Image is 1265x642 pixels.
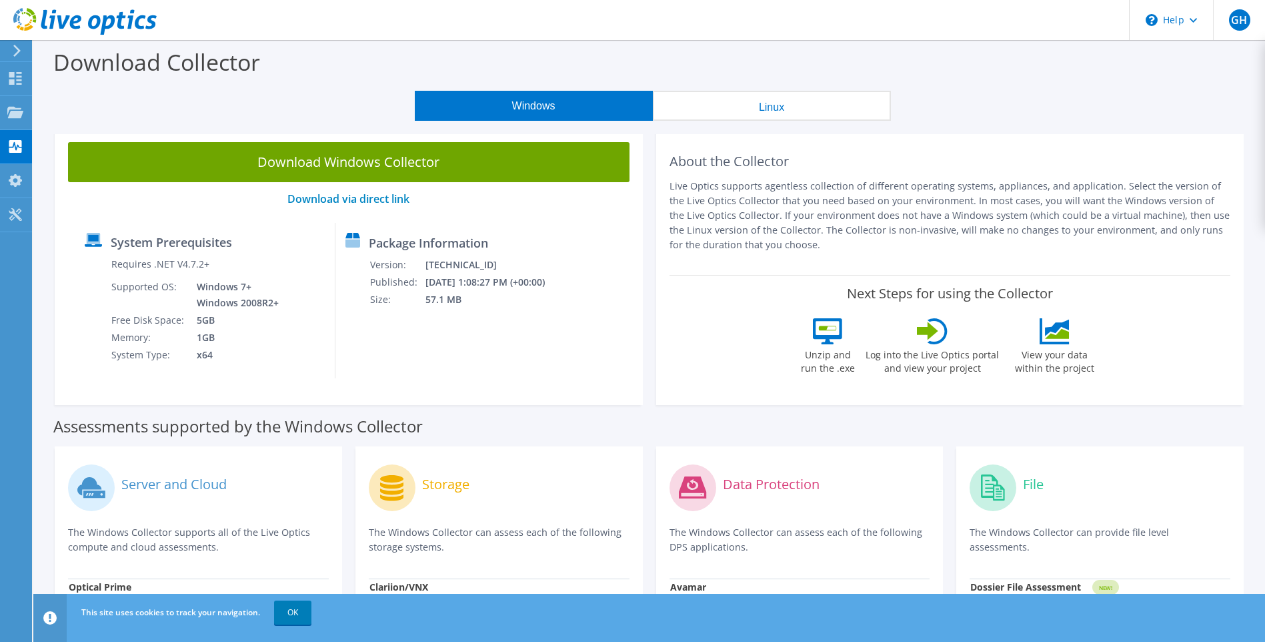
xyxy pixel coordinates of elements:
label: Assessments supported by the Windows Collector [53,420,423,433]
label: Data Protection [723,478,820,491]
label: System Prerequisites [111,236,232,249]
h2: About the Collector [670,153,1231,170]
strong: Optical Prime [69,581,131,593]
p: The Windows Collector can assess each of the following DPS applications. [670,525,930,555]
label: Log into the Live Optics portal and view your project [865,344,1000,375]
td: Memory: [111,329,187,346]
svg: \n [1146,14,1158,26]
p: The Windows Collector supports all of the Live Optics compute and cloud assessments. [68,525,329,555]
p: Live Optics supports agentless collection of different operating systems, appliances, and applica... [670,179,1231,252]
td: [TECHNICAL_ID] [425,256,563,274]
td: 1GB [187,329,281,346]
span: This site uses cookies to track your navigation. [81,607,260,618]
label: Storage [422,478,469,491]
span: GH [1229,9,1250,31]
button: Linux [653,91,891,121]
td: 5GB [187,312,281,329]
td: [DATE] 1:08:27 PM (+00:00) [425,274,563,291]
label: Package Information [369,236,488,250]
strong: Clariion/VNX [369,581,428,593]
p: The Windows Collector can assess each of the following storage systems. [369,525,629,555]
a: OK [274,601,311,625]
td: Published: [369,274,425,291]
button: Windows [415,91,653,121]
strong: Dossier File Assessment [970,581,1081,593]
p: The Windows Collector can provide file level assessments. [970,525,1230,555]
tspan: NEW! [1099,584,1112,591]
td: x64 [187,346,281,364]
label: Unzip and run the .exe [797,344,858,375]
td: Size: [369,291,425,308]
td: Free Disk Space: [111,312,187,329]
label: Server and Cloud [121,478,227,491]
td: Supported OS: [111,278,187,312]
label: Requires .NET V4.7.2+ [111,258,209,271]
strong: Avamar [670,581,706,593]
label: File [1023,478,1044,491]
td: Version: [369,256,425,274]
a: Download via direct link [287,192,409,206]
label: Next Steps for using the Collector [847,286,1053,302]
td: Windows 7+ Windows 2008R2+ [187,278,281,312]
label: Download Collector [53,47,260,77]
label: View your data within the project [1006,344,1102,375]
a: Download Windows Collector [68,142,629,182]
td: 57.1 MB [425,291,563,308]
td: System Type: [111,346,187,364]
